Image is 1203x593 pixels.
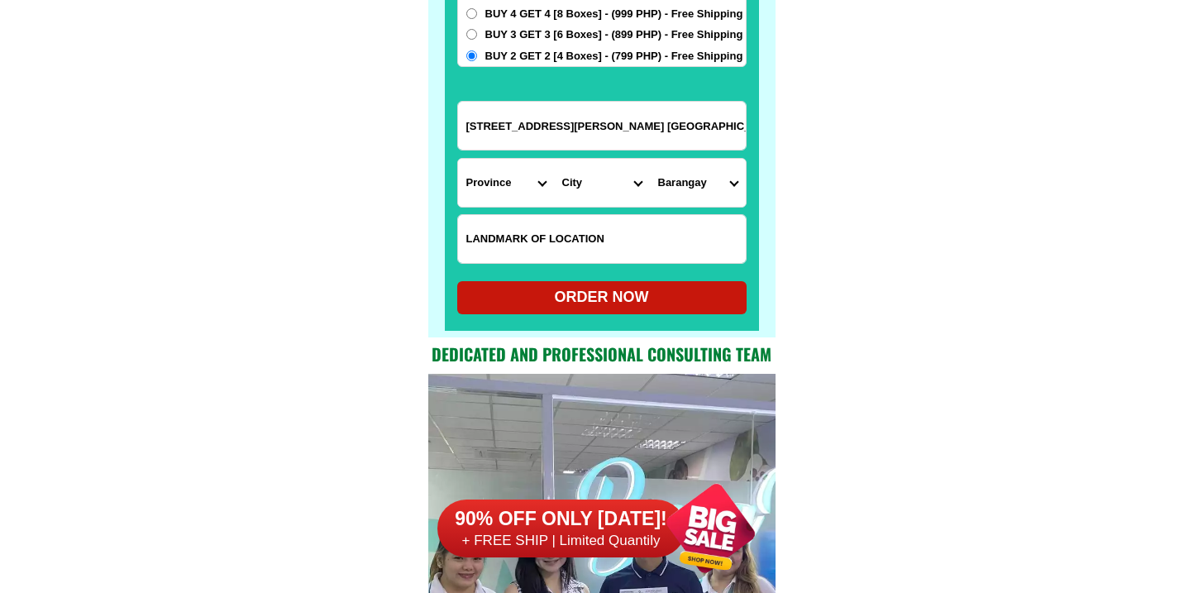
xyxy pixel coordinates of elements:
h6: 90% OFF ONLY [DATE]! [437,507,685,532]
input: BUY 3 GET 3 [6 Boxes] - (899 PHP) - Free Shipping [466,29,477,40]
input: Input LANDMARKOFLOCATION [458,215,746,263]
span: BUY 4 GET 4 [8 Boxes] - (999 PHP) - Free Shipping [485,6,743,22]
select: Select province [458,159,554,207]
h6: + FREE SHIP | Limited Quantily [437,532,685,550]
input: BUY 4 GET 4 [8 Boxes] - (999 PHP) - Free Shipping [466,8,477,19]
span: BUY 2 GET 2 [4 Boxes] - (799 PHP) - Free Shipping [485,48,743,65]
select: Select commune [650,159,746,207]
h2: Dedicated and professional consulting team [428,342,776,366]
input: Input address [458,102,746,150]
input: BUY 2 GET 2 [4 Boxes] - (799 PHP) - Free Shipping [466,50,477,61]
select: Select district [554,159,650,207]
div: ORDER NOW [457,286,747,308]
span: BUY 3 GET 3 [6 Boxes] - (899 PHP) - Free Shipping [485,26,743,43]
